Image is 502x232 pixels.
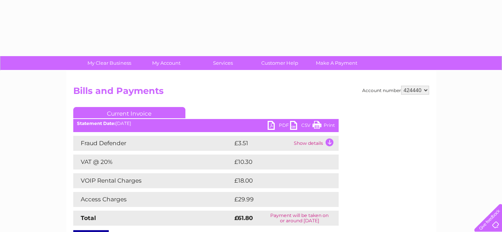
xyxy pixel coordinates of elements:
div: [DATE] [73,121,339,126]
td: Payment will be taken on or around [DATE] [261,211,339,226]
a: Print [312,121,335,132]
a: PDF [268,121,290,132]
a: My Account [135,56,197,70]
strong: Total [81,214,96,222]
strong: £61.80 [234,214,253,222]
td: Fraud Defender [73,136,232,151]
a: Services [192,56,254,70]
a: Make A Payment [306,56,367,70]
td: Show details [292,136,339,151]
td: Access Charges [73,192,232,207]
a: Customer Help [249,56,311,70]
td: VAT @ 20% [73,155,232,170]
h2: Bills and Payments [73,86,429,100]
a: My Clear Business [78,56,140,70]
td: £10.30 [232,155,323,170]
b: Statement Date: [77,120,116,126]
a: CSV [290,121,312,132]
div: Account number [362,86,429,95]
td: £29.99 [232,192,324,207]
a: Current Invoice [73,107,185,118]
td: VOIP Rental Charges [73,173,232,188]
td: £18.00 [232,173,323,188]
td: £3.51 [232,136,292,151]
